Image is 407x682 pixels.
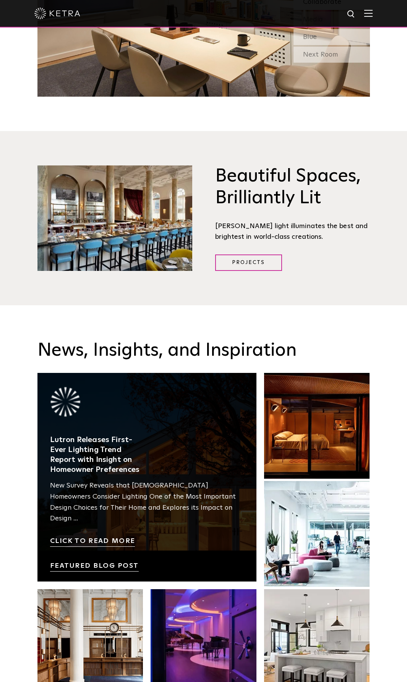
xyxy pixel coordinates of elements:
[215,165,370,209] h3: Beautiful Spaces, Brilliantly Lit
[215,221,370,243] div: [PERSON_NAME] light illuminates the best and brightest in world-class creations.
[347,10,356,19] img: search icon
[364,10,373,17] img: Hamburger%20Nav.svg
[37,340,370,362] h3: News, Insights, and Inspiration
[293,47,370,63] div: Next Room
[303,34,317,40] span: Blue
[215,254,282,271] a: Projects
[37,165,192,271] img: Brilliantly Lit@2x
[34,8,80,19] img: ketra-logo-2019-white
